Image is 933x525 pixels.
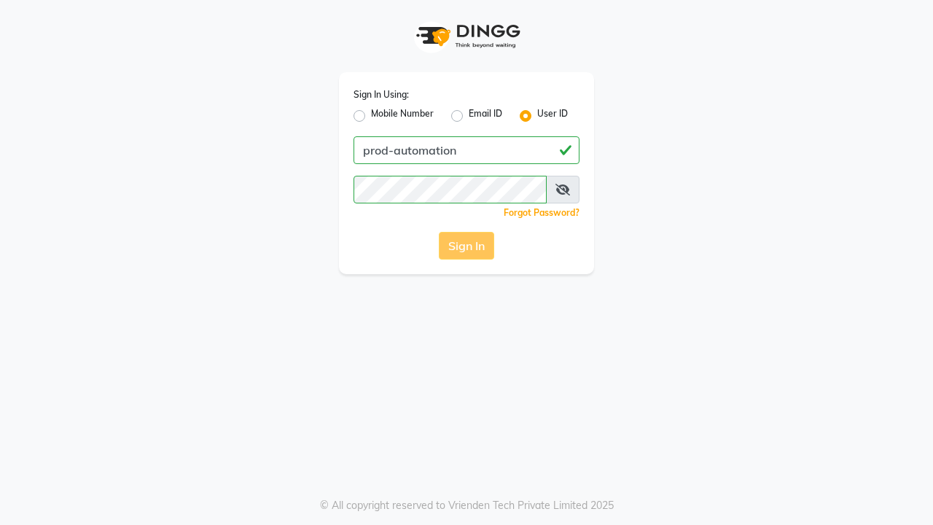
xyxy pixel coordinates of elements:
[469,107,502,125] label: Email ID
[504,207,579,218] a: Forgot Password?
[354,88,409,101] label: Sign In Using:
[371,107,434,125] label: Mobile Number
[408,15,525,58] img: logo1.svg
[537,107,568,125] label: User ID
[354,136,579,164] input: Username
[354,176,547,203] input: Username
